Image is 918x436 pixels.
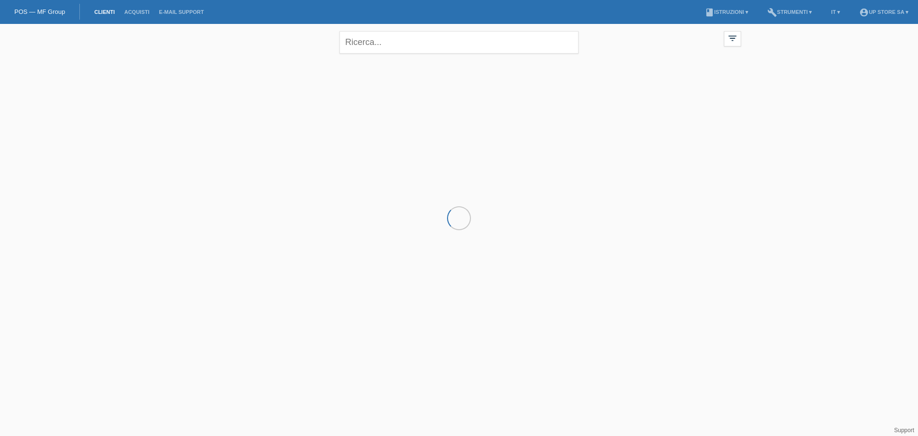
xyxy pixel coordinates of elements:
a: Acquisti [120,9,154,15]
a: E-mail Support [154,9,209,15]
a: Clienti [89,9,120,15]
a: bookIstruzioni ▾ [700,9,753,15]
a: POS — MF Group [14,8,65,15]
a: account_circleUp Store SA ▾ [854,9,913,15]
i: build [767,8,777,17]
a: Support [894,427,914,434]
i: account_circle [859,8,869,17]
i: book [705,8,714,17]
i: filter_list [727,33,738,44]
a: IT ▾ [826,9,845,15]
a: buildStrumenti ▾ [763,9,817,15]
input: Ricerca... [339,31,579,54]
